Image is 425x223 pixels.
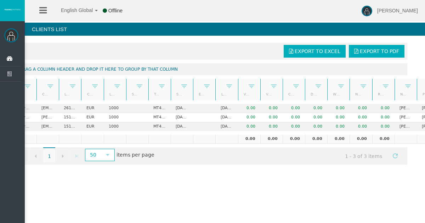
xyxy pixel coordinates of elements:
[327,113,350,122] td: 0.00
[305,113,327,122] td: 0.00
[392,153,398,159] span: Refresh
[215,104,238,113] td: [DATE]
[81,122,103,131] td: EUR
[217,89,228,99] a: Last trade date
[59,122,81,131] td: 15183467
[104,104,126,113] td: 1000
[171,122,193,131] td: [DATE]
[29,149,42,162] a: Go to the previous page
[36,104,59,113] td: [EMAIL_ADDRESS][DOMAIN_NAME]
[372,122,395,131] td: 0.00
[377,8,418,13] span: [PERSON_NAME]
[350,113,372,122] td: 0.00
[284,45,346,58] a: Export to Excel
[261,89,273,99] a: Volume lots
[349,45,404,58] a: Export to PDF
[239,89,251,99] a: Volume
[81,104,103,113] td: EUR
[171,113,193,122] td: [DATE]
[238,135,260,144] td: 0.00
[14,113,36,122] td: IBy3e1f
[305,122,327,131] td: 0.00
[149,89,161,99] a: Type
[238,104,260,113] td: 0.00
[52,7,93,13] span: English Global
[36,113,59,122] td: [PERSON_NAME][EMAIL_ADDRESS][PERSON_NAME][DOMAIN_NAME]
[4,8,21,11] img: logo.svg
[127,89,139,99] a: Short Code
[260,113,283,122] td: 0.00
[395,104,417,113] td: [PERSON_NAME]
[43,147,55,162] span: 1
[339,149,389,163] span: 1 - 3 of 3 items
[215,113,238,122] td: [DATE]
[360,48,399,54] span: Export to PDF
[172,89,184,99] a: Start Date
[83,149,154,161] span: items per page
[104,122,126,131] td: 1000
[373,89,385,99] a: Real equity
[372,104,395,113] td: 0.00
[59,104,81,113] td: 26111701
[362,6,372,16] img: user-image
[74,153,79,159] span: Go to the last page
[148,122,171,131] td: MT4 LiveFloatingSpreadAccount
[59,113,81,122] td: 15183457
[283,122,305,131] td: 0.00
[327,104,350,113] td: 0.00
[329,89,340,99] a: Withdrawals
[86,149,101,160] span: 50
[56,149,69,162] a: Go to the next page
[372,113,395,122] td: 0.00
[108,8,123,13] span: Offline
[215,122,238,131] td: [DATE]
[350,104,372,113] td: 0.00
[81,113,103,122] td: EUR
[148,104,171,113] td: MT4 LiveFixedSpreadAccount
[260,104,283,113] td: 0.00
[14,63,407,75] div: Drag a column header and drop it here to group by that column
[372,135,395,144] td: 0.00
[395,122,417,131] td: [PERSON_NAME]
[105,89,117,99] a: Leverage
[351,89,363,99] a: Net deposits
[327,122,350,131] td: 0.00
[305,104,327,113] td: 0.00
[238,122,260,131] td: 0.00
[171,104,193,113] td: [DATE]
[350,122,372,131] td: 0.00
[396,89,407,99] a: Name
[14,104,36,113] td: IBy3e1f
[389,149,401,162] a: Refresh
[83,89,94,99] a: Currency
[305,135,327,144] td: 0.00
[36,122,59,131] td: [EMAIL_ADDRESS][DOMAIN_NAME]
[70,149,83,162] a: Go to the last page
[104,113,126,122] td: 1000
[105,152,110,158] span: select
[260,122,283,131] td: 0.00
[327,135,350,144] td: 0.00
[260,135,283,144] td: 0.00
[33,153,39,159] span: Go to the previous page
[283,113,305,122] td: 0.00
[295,48,340,54] span: Export to Excel
[60,89,72,99] a: Login
[148,113,171,122] td: MT4 LiveFloatingSpreadAccount
[283,135,305,144] td: 0.00
[60,153,66,159] span: Go to the next page
[25,23,425,36] h4: Clients List
[306,89,318,99] a: Deposits
[14,122,36,131] td: IBy3e1f
[238,113,260,122] td: 0.00
[283,104,305,113] td: 0.00
[194,89,206,99] a: End Date
[395,113,417,122] td: [PERSON_NAME]
[38,89,50,99] a: Client
[350,135,372,144] td: 0.00
[284,89,295,99] a: Closed PNL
